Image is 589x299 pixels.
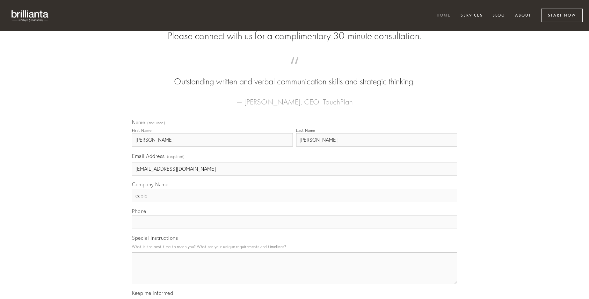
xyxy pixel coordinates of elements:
[488,11,509,21] a: Blog
[6,6,54,25] img: brillianta - research, strategy, marketing
[132,290,173,296] span: Keep me informed
[132,128,151,133] div: First Name
[132,208,146,214] span: Phone
[142,63,447,88] blockquote: Outstanding written and verbal communication skills and strategic thinking.
[433,11,455,21] a: Home
[132,153,165,159] span: Email Address
[132,119,145,125] span: Name
[132,242,457,251] p: What is the best time to reach you? What are your unique requirements and timelines?
[142,88,447,108] figcaption: — [PERSON_NAME], CEO, TouchPlan
[132,235,178,241] span: Special Instructions
[511,11,535,21] a: About
[132,30,457,42] h2: Please connect with us for a complimentary 30-minute consultation.
[142,63,447,75] span: “
[132,181,168,188] span: Company Name
[296,128,315,133] div: Last Name
[541,9,583,22] a: Start Now
[167,152,185,161] span: (required)
[147,121,165,125] span: (required)
[456,11,487,21] a: Services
